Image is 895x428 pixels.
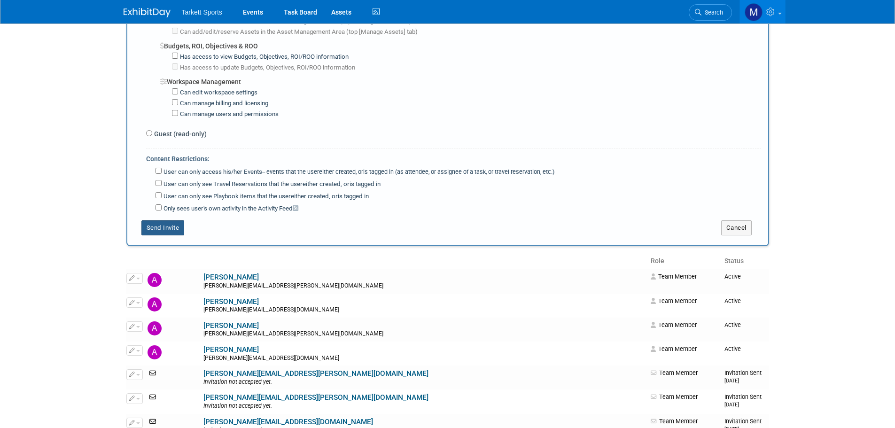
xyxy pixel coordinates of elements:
div: [PERSON_NAME][EMAIL_ADDRESS][PERSON_NAME][DOMAIN_NAME] [203,282,645,290]
div: [PERSON_NAME][EMAIL_ADDRESS][DOMAIN_NAME] [203,306,645,314]
a: [PERSON_NAME] [203,321,259,330]
label: User can only see Travel Reservations that the user is tagged in [162,180,381,189]
img: Adam Winnicky [148,321,162,335]
label: Can manage billing and licensing [178,99,268,108]
label: User can only access his/her Events [162,168,554,177]
span: Active [724,273,741,280]
label: User can only see Playbook items that the user is tagged in [162,192,369,201]
span: Team Member [651,369,698,376]
span: Active [724,321,741,328]
a: [PERSON_NAME][EMAIL_ADDRESS][PERSON_NAME][DOMAIN_NAME] [203,393,428,402]
img: ExhibitDay [124,8,171,17]
th: Status [721,253,769,269]
span: Team Member [651,321,697,328]
label: Only sees user's own activity in the Activity Feed [162,204,298,213]
label: Has access to view Budgets, Objectives, ROI/ROO information [178,53,349,62]
img: Alex Talton [148,345,162,359]
img: Adam Belhocine [148,297,162,311]
div: Budgets, ROI, Objectives & ROO [160,37,761,51]
span: Search [701,9,723,16]
span: either created, or [291,193,338,200]
span: Team Member [651,418,698,425]
img: Mathieu Martel [745,3,763,21]
span: either created, or [303,180,350,187]
button: Send Invite [141,220,185,235]
span: Active [724,297,741,304]
th: Role [647,253,721,269]
a: [PERSON_NAME] [203,273,259,281]
div: Invitation not accepted yet. [203,379,645,386]
div: [PERSON_NAME][EMAIL_ADDRESS][DOMAIN_NAME] [203,355,645,362]
span: -- events that the user is tagged in (as attendee, or assignee of a task, or travel reservation, ... [262,168,554,175]
span: Invitation Sent [724,369,762,384]
div: [PERSON_NAME][EMAIL_ADDRESS][PERSON_NAME][DOMAIN_NAME] [203,330,645,338]
a: [PERSON_NAME][EMAIL_ADDRESS][DOMAIN_NAME] [203,418,373,426]
a: [PERSON_NAME] [203,297,259,306]
label: Has access to update Budgets, Objectives, ROI/ROO information [178,63,355,72]
span: Team Member [651,345,697,352]
small: [DATE] [724,402,739,408]
img: Aaron Kirby [148,273,162,287]
div: Invitation not accepted yet. [203,403,645,410]
span: Team Member [651,273,697,280]
small: [DATE] [724,378,739,384]
span: either created, or [319,168,363,175]
div: Content Restrictions: [146,148,761,166]
div: Workspace Management [160,72,761,86]
button: Cancel [721,220,752,235]
label: Can edit workspace settings [178,88,257,97]
span: Team Member [651,393,698,400]
a: [PERSON_NAME] [203,345,259,354]
span: Team Member [651,297,697,304]
span: Invitation Sent [724,393,762,408]
label: Guest (read-only) [152,129,207,139]
label: Can add/edit/reserve Assets in the Asset Management Area (top [Manage Assets] tab) [178,28,418,37]
a: Search [689,4,732,21]
span: Active [724,345,741,352]
span: Tarkett Sports [182,8,222,16]
label: Can manage users and permissions [178,110,279,119]
a: [PERSON_NAME][EMAIL_ADDRESS][PERSON_NAME][DOMAIN_NAME] [203,369,428,378]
